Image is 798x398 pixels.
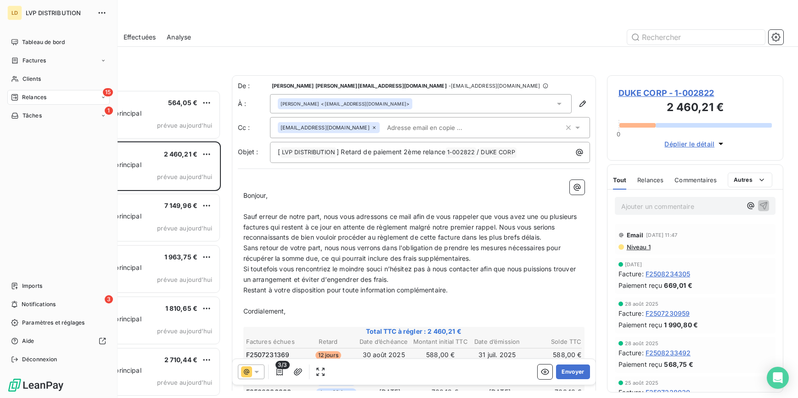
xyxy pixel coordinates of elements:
span: Aide [22,337,34,345]
span: F2508233492 [646,348,691,358]
span: prévue aujourd’hui [157,173,212,180]
span: Paiement reçu [618,359,663,369]
span: LVP DISTRIBUTION [26,9,92,17]
span: Facture : [618,348,644,358]
span: dans 28 jours [316,388,357,397]
span: Clients [22,75,41,83]
span: Déconnexion [22,355,57,364]
span: 25 août 2025 [625,380,659,386]
td: 760,13 € [527,387,582,397]
span: De : [238,81,270,90]
span: 28 août 2025 [625,301,659,307]
span: Email [627,231,644,239]
span: DUKE CORP [479,147,516,158]
span: Paiement reçu [618,280,663,290]
span: Tout [613,176,627,184]
span: 7 149,96 € [164,202,198,209]
span: Facture : [618,387,644,397]
span: Facture : [618,269,644,279]
td: [DATE] [473,387,526,397]
span: F2507231369 [246,350,290,359]
span: 564,05 € [168,99,197,107]
span: 28 août 2025 [625,341,659,346]
span: prévue aujourd’hui [157,122,212,129]
span: - [EMAIL_ADDRESS][DOMAIN_NAME] [449,83,540,89]
span: prévue aujourd’hui [157,327,212,335]
span: Paiement reçu [618,320,663,330]
span: 2 460,21 € [164,150,198,158]
span: prévue aujourd’hui [157,224,212,232]
span: prévue aujourd’hui [157,276,212,283]
span: ] Retard de paiement 2ème relance [337,148,445,156]
button: Déplier le détail [662,139,728,149]
span: F2507228030 [646,387,691,397]
span: Niveau 1 [626,243,651,251]
span: LVP DISTRIBUTION [281,147,336,158]
label: Cc : [238,123,270,132]
span: Relances [637,176,663,184]
span: 669,01 € [664,280,692,290]
span: 1 963,75 € [164,253,198,261]
span: 12 jours [315,351,341,359]
span: Imports [22,282,42,290]
th: Date d’émission [470,337,524,347]
span: Tâches [22,112,42,120]
input: Adresse email en copie ... [383,121,489,135]
th: Montant initial TTC [412,337,469,347]
span: Si toutefois vous rencontriez le moindre souci n’hésitez pas à nous contacter afin que nous puiss... [243,265,578,283]
span: Total TTC à régler : 2 460,21 € [245,327,583,336]
span: Factures [22,56,46,65]
td: F2509236300 [246,387,309,397]
span: [DATE] [625,262,642,267]
span: 0 [617,130,620,138]
span: 568,75 € [664,359,693,369]
th: Solde TTC [525,337,582,347]
img: Logo LeanPay [7,378,64,392]
span: Effectuées [124,33,156,42]
span: Restant à votre disposition pour toute information complémentaire. [243,286,448,294]
td: 588,00 € [525,350,582,360]
span: Notifications [22,300,56,308]
span: Bonjour, [243,191,268,199]
a: Aide [7,334,110,348]
button: Autres [728,173,772,187]
span: / [477,148,479,156]
span: Relances [22,93,46,101]
span: Cordialement, [243,307,286,315]
div: <[EMAIL_ADDRESS][DOMAIN_NAME]> [281,101,410,107]
td: 760,13 € [417,387,472,397]
td: 31 juil. 2025 [470,350,524,360]
span: 1 810,65 € [165,304,198,312]
span: Sauf erreur de notre part, nous vous adressons ce mail afin de vous rappeler que vous avez une ou... [243,213,579,241]
label: À : [238,99,270,108]
div: Open Intercom Messenger [767,367,789,389]
th: Factures échues [246,337,300,347]
button: Envoyer [556,364,590,379]
div: LD [7,6,22,20]
span: 1 [105,107,113,115]
span: Sans retour de votre part, nous nous verrons dans l'obligation de prendre les mesures nécessaires... [243,244,562,262]
span: Facture : [618,308,644,318]
span: Paramètres et réglages [22,319,84,327]
span: Objet : [238,148,259,156]
span: 15 [103,88,113,96]
span: 3/3 [275,361,289,369]
th: Date d’échéance [356,337,411,347]
span: 1 990,80 € [664,320,698,330]
span: 2 710,44 € [164,356,198,364]
span: F2508234305 [646,269,691,279]
span: Commentaires [674,176,717,184]
span: [PERSON_NAME] [281,101,320,107]
td: [DATE] [364,387,416,397]
span: [DATE] 11:47 [646,232,677,238]
span: F2507230959 [646,308,690,318]
span: Analyse [167,33,191,42]
span: [PERSON_NAME] [PERSON_NAME][EMAIL_ADDRESS][DOMAIN_NAME] [272,83,447,89]
div: grid [44,90,221,398]
td: 30 août 2025 [356,350,411,360]
h3: 2 460,21 € [618,99,772,118]
span: DUKE CORP - 1-002822 [618,87,772,99]
span: prévue aujourd’hui [157,379,212,386]
span: 3 [105,295,113,303]
th: Retard [301,337,355,347]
